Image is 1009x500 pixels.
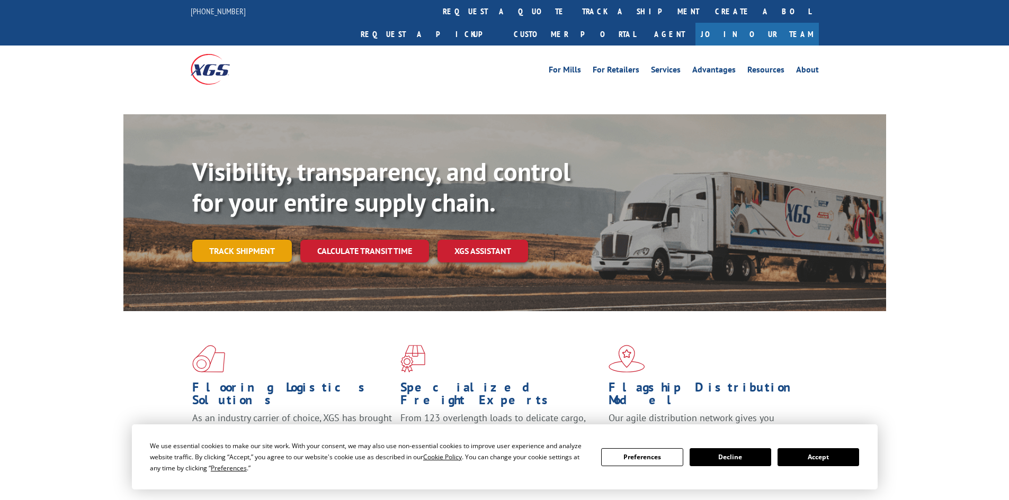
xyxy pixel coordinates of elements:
[400,381,601,412] h1: Specialized Freight Experts
[796,66,819,77] a: About
[692,66,736,77] a: Advantages
[132,424,878,489] div: Cookie Consent Prompt
[651,66,681,77] a: Services
[778,448,859,466] button: Accept
[690,448,771,466] button: Decline
[400,412,601,459] p: From 123 overlength loads to delicate cargo, our experienced staff knows the best way to move you...
[353,23,506,46] a: Request a pickup
[549,66,581,77] a: For Mills
[192,345,225,372] img: xgs-icon-total-supply-chain-intelligence-red
[192,240,292,262] a: Track shipment
[300,240,429,262] a: Calculate transit time
[423,452,462,461] span: Cookie Policy
[437,240,528,262] a: XGS ASSISTANT
[400,345,425,372] img: xgs-icon-focused-on-flooring-red
[150,440,588,474] div: We use essential cookies to make our site work. With your consent, we may also use non-essential ...
[609,412,803,437] span: Our agile distribution network gives you nationwide inventory management on demand.
[192,412,392,449] span: As an industry carrier of choice, XGS has brought innovation and dedication to flooring logistics...
[609,381,809,412] h1: Flagship Distribution Model
[747,66,784,77] a: Resources
[191,6,246,16] a: [PHONE_NUMBER]
[644,23,695,46] a: Agent
[506,23,644,46] a: Customer Portal
[211,463,247,472] span: Preferences
[695,23,819,46] a: Join Our Team
[192,381,392,412] h1: Flooring Logistics Solutions
[593,66,639,77] a: For Retailers
[601,448,683,466] button: Preferences
[192,155,570,219] b: Visibility, transparency, and control for your entire supply chain.
[609,345,645,372] img: xgs-icon-flagship-distribution-model-red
